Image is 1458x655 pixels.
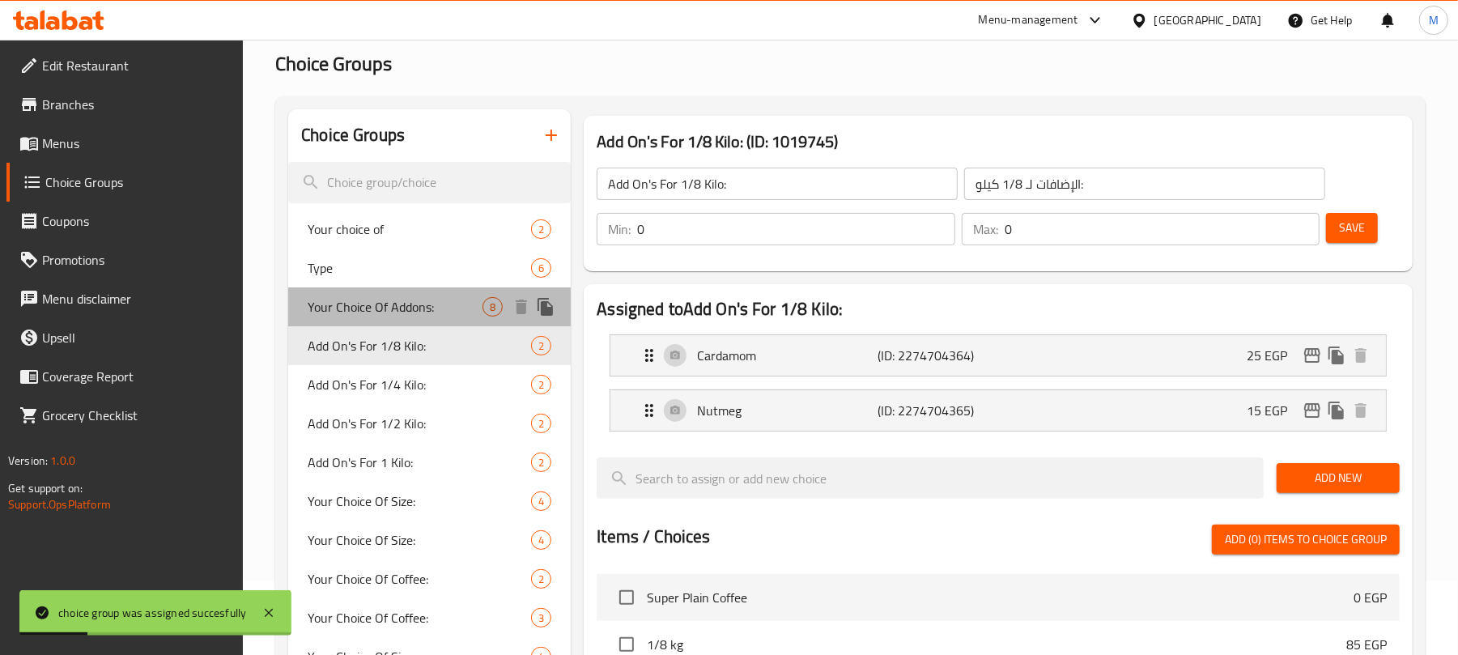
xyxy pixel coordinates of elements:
[1339,218,1365,238] span: Save
[308,219,531,239] span: Your choice of
[597,129,1400,155] h3: Add On's For 1/8 Kilo: (ID: 1019745)
[42,56,231,75] span: Edit Restaurant
[531,530,551,550] div: Choices
[6,163,244,202] a: Choice Groups
[42,367,231,386] span: Coverage Report
[288,326,571,365] div: Add On's For 1/8 Kilo:2
[288,162,571,203] input: search
[531,491,551,511] div: Choices
[301,123,405,147] h2: Choice Groups
[1346,635,1387,654] p: 85 EGP
[1290,468,1387,488] span: Add New
[878,346,999,365] p: (ID: 2274704364)
[42,211,231,231] span: Coupons
[532,610,550,626] span: 3
[308,297,482,317] span: Your Choice Of Addons:
[288,210,571,249] div: Your choice of2
[308,569,531,589] span: Your Choice Of Coffee:
[8,450,48,471] span: Version:
[6,279,244,318] a: Menu disclaimer
[1247,346,1300,365] p: 25 EGP
[288,598,571,637] div: Your Choice Of Coffee:3
[483,300,502,315] span: 8
[532,494,550,509] span: 4
[42,250,231,270] span: Promotions
[1349,398,1373,423] button: delete
[275,45,392,82] span: Choice Groups
[6,46,244,85] a: Edit Restaurant
[308,336,531,355] span: Add On's For 1/8 Kilo:
[1300,398,1324,423] button: edit
[308,258,531,278] span: Type
[288,443,571,482] div: Add On's For 1 Kilo:2
[6,396,244,435] a: Grocery Checklist
[597,383,1400,438] li: Expand
[608,219,631,239] p: Min:
[532,222,550,237] span: 2
[1225,530,1387,550] span: Add (0) items to choice group
[308,530,531,550] span: Your Choice Of Size:
[1300,343,1324,368] button: edit
[288,365,571,404] div: Add On's For 1/4 Kilo:2
[509,295,533,319] button: delete
[288,521,571,559] div: Your Choice Of Size:4
[532,338,550,354] span: 2
[610,581,644,615] span: Select choice
[50,450,75,471] span: 1.0.0
[532,572,550,587] span: 2
[697,346,878,365] p: Cardamom
[45,172,231,192] span: Choice Groups
[597,457,1264,499] input: search
[532,261,550,276] span: 6
[308,453,531,472] span: Add On's For 1 Kilo:
[531,414,551,433] div: Choices
[288,404,571,443] div: Add On's For 1/2 Kilo:2
[6,85,244,124] a: Branches
[647,635,1346,654] span: 1/8 kg
[42,328,231,347] span: Upsell
[1277,463,1400,493] button: Add New
[1429,11,1439,29] span: M
[973,219,998,239] p: Max:
[6,124,244,163] a: Menus
[531,608,551,627] div: Choices
[597,297,1400,321] h2: Assigned to Add On's For 1/8 Kilo:
[1349,343,1373,368] button: delete
[308,375,531,394] span: Add On's For 1/4 Kilo:
[533,295,558,319] button: duplicate
[647,588,1354,607] span: Super Plain Coffee
[288,287,571,326] div: Your Choice Of Addons:8deleteduplicate
[6,240,244,279] a: Promotions
[610,335,1386,376] div: Expand
[288,559,571,598] div: Your Choice Of Coffee:2
[1354,588,1387,607] p: 0 EGP
[482,297,503,317] div: Choices
[6,202,244,240] a: Coupons
[308,414,531,433] span: Add On's For 1/2 Kilo:
[697,401,878,420] p: Nutmeg
[308,491,531,511] span: Your Choice Of Size:
[531,569,551,589] div: Choices
[42,289,231,308] span: Menu disclaimer
[288,249,571,287] div: Type6
[532,455,550,470] span: 2
[1326,213,1378,243] button: Save
[308,608,531,627] span: Your Choice Of Coffee:
[6,357,244,396] a: Coverage Report
[42,134,231,153] span: Menus
[1247,401,1300,420] p: 15 EGP
[42,406,231,425] span: Grocery Checklist
[610,390,1386,431] div: Expand
[8,494,111,515] a: Support.OpsPlatform
[1324,398,1349,423] button: duplicate
[8,478,83,499] span: Get support on:
[531,258,551,278] div: Choices
[1212,525,1400,555] button: Add (0) items to choice group
[531,375,551,394] div: Choices
[979,11,1078,30] div: Menu-management
[532,533,550,548] span: 4
[597,328,1400,383] li: Expand
[532,377,550,393] span: 2
[58,604,246,622] div: choice group was assigned succesfully
[878,401,999,420] p: (ID: 2274704365)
